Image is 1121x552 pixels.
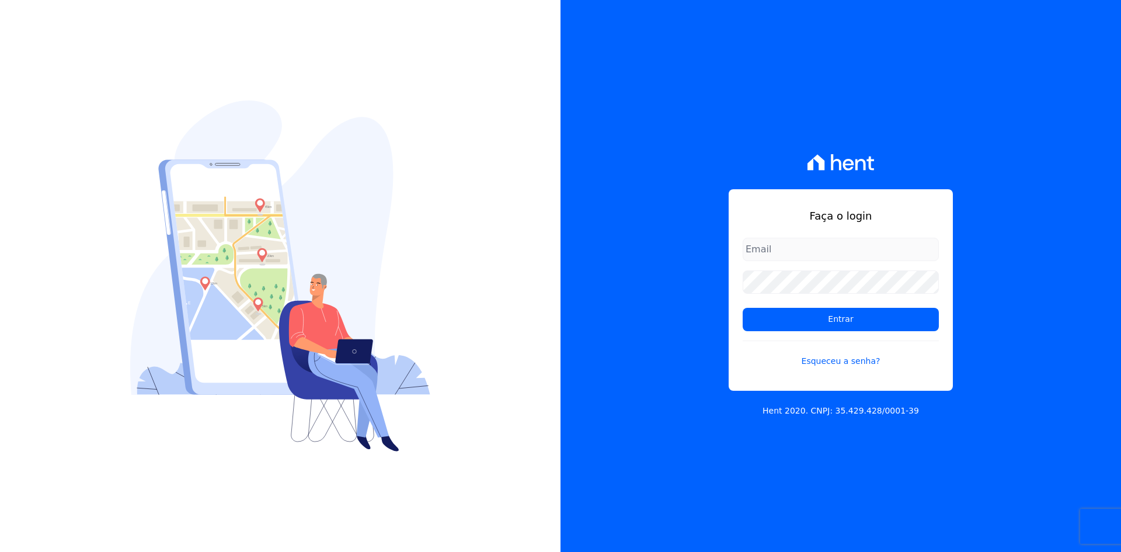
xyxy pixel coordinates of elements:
p: Hent 2020. CNPJ: 35.429.428/0001-39 [763,405,919,417]
h1: Faça o login [743,208,939,224]
a: Esqueceu a senha? [743,341,939,367]
input: Email [743,238,939,261]
input: Entrar [743,308,939,331]
img: Login [130,100,430,452]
